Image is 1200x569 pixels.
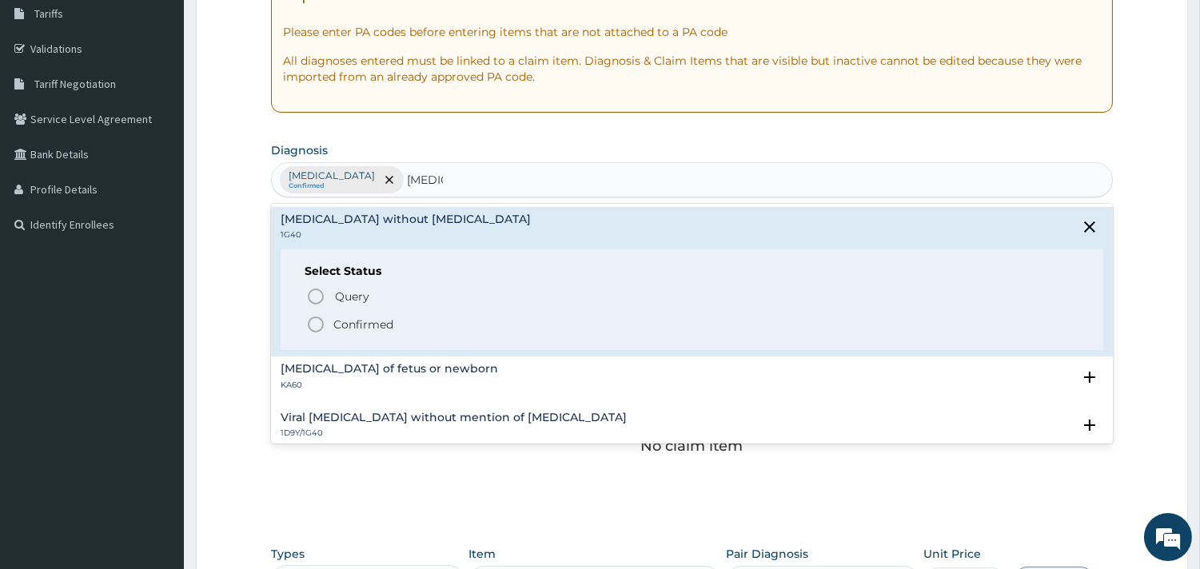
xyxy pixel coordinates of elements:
h4: [MEDICAL_DATA] of fetus or newborn [281,363,498,375]
div: Minimize live chat window [262,8,301,46]
h6: Select Status [305,265,1079,277]
span: We're online! [93,178,221,340]
p: All diagnoses entered must be linked to a claim item. Diagnosis & Claim Items that are visible bu... [283,53,1101,85]
small: Confirmed [289,182,375,190]
p: 1D9Y/1G40 [281,428,627,439]
span: Tariffs [34,6,63,21]
div: Chat with us now [83,90,269,110]
span: remove selection option [382,173,397,187]
textarea: Type your message and hit 'Enter' [8,390,305,446]
p: No claim item [640,438,743,454]
i: status option query [306,287,325,306]
p: KA60 [281,380,498,391]
p: Please enter PA codes before entering items that are not attached to a PA code [283,24,1101,40]
label: Item [468,546,496,562]
h4: Viral [MEDICAL_DATA] without mention of [MEDICAL_DATA] [281,412,627,424]
span: Query [335,288,369,304]
label: Types [271,547,305,561]
i: open select status [1080,416,1099,435]
p: Confirmed [333,316,393,332]
i: status option filled [306,315,325,334]
p: 1G40 [281,229,531,241]
label: Diagnosis [271,142,328,158]
img: d_794563401_company_1708531726252_794563401 [30,80,65,120]
h4: [MEDICAL_DATA] without [MEDICAL_DATA] [281,213,531,225]
i: open select status [1080,368,1099,387]
span: Tariff Negotiation [34,77,116,91]
p: [MEDICAL_DATA] [289,169,375,182]
i: close select status [1080,217,1099,237]
label: Pair Diagnosis [726,546,808,562]
label: Unit Price [923,546,981,562]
